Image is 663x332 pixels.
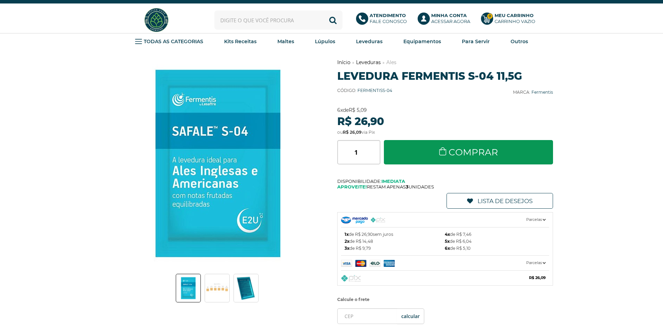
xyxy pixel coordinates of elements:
[337,308,424,324] input: CEP
[337,107,367,113] span: de
[345,245,371,252] span: de R$ 9,79
[343,130,362,135] strong: R$ 26,09
[431,13,470,24] p: Acessar agora
[511,36,528,47] a: Outros
[176,276,200,300] img: Levedura Fermentis S-04 11,5g - Imagem 1
[345,232,349,237] b: 1x
[315,38,335,45] strong: Lúpulos
[113,59,322,268] img: Levedura Fermentis S-04 11,5g
[341,256,550,270] a: Parcelas
[315,36,335,47] a: Lúpulos
[337,88,356,93] b: Código:
[397,308,424,324] button: OK
[143,7,169,33] img: Hopfen Haus BrewShop
[337,107,343,113] strong: 6x
[445,245,471,252] span: de R$ 5,10
[345,231,393,238] span: de R$ 26,90 sem juros
[356,36,382,47] a: Leveduras
[370,13,406,18] b: Atendimento
[445,239,450,244] b: 5x
[403,38,441,45] strong: Equipamentos
[529,274,546,281] b: R$ 26,09
[135,36,203,47] a: TODAS AS CATEGORIAS
[144,38,203,45] strong: TODAS AS CATEGORIAS
[356,38,382,45] strong: Leveduras
[277,38,294,45] strong: Maltes
[277,36,294,47] a: Maltes
[403,36,441,47] a: Equipamentos
[356,13,411,28] a: AtendimentoFale conosco
[349,107,367,113] strong: R$ 5,09
[445,232,450,237] b: 4x
[431,13,467,18] b: Minha Conta
[513,90,530,95] b: Marca:
[462,38,490,45] strong: Para Servir
[214,10,342,30] input: Digite o que você procura
[337,184,367,190] b: Aproveite!
[337,59,350,65] a: Início
[345,239,349,244] b: 2x
[337,115,384,128] strong: R$ 26,90
[370,13,407,24] p: Fale conosco
[323,10,342,30] button: Buscar
[341,217,368,224] img: Mercado Pago Checkout PRO
[445,231,471,238] span: de R$ 7,46
[176,274,201,302] a: Levedura Fermentis S-04 11,5g - Imagem 1
[205,283,229,293] img: Levedura Fermentis S-04 11,5g - Imagem 2
[234,275,258,301] img: Levedura Fermentis S-04 11,5g - Imagem 3
[495,18,535,24] div: Carrinho Vazio
[356,59,381,65] a: Leveduras
[445,238,472,245] span: de R$ 6,04
[445,246,450,251] b: 6x
[418,13,474,28] a: Minha ContaAcessar agora
[511,38,528,45] strong: Outros
[406,184,409,190] b: 3
[337,178,553,184] span: Disponibilidade:
[337,294,553,305] label: Calcule o frete
[345,246,349,251] b: 3x
[224,36,256,47] a: Kits Receitas
[341,213,550,227] a: Parcelas
[345,238,373,245] span: de R$ 14,48
[495,13,534,18] b: Meu Carrinho
[341,275,361,282] img: Pix
[341,260,409,267] img: Mercado Pago
[462,36,490,47] a: Para Servir
[531,90,553,95] a: Fermentis
[205,274,230,302] a: Levedura Fermentis S-04 11,5g - Imagem 2
[487,13,493,19] strong: 0
[381,178,405,184] b: Imediata
[371,217,386,223] img: PIX
[224,38,256,45] strong: Kits Receitas
[337,184,553,190] span: Restam apenas unidades
[526,216,546,223] span: Parcelas
[234,274,259,302] a: Levedura Fermentis S-04 11,5g - Imagem 3
[386,59,396,65] a: Ales
[384,140,553,164] a: Comprar
[357,88,392,93] span: FERMENTISS-04
[526,259,546,267] span: Parcelas
[447,193,553,209] a: Lista de Desejos
[337,130,375,135] span: ou via Pix
[337,70,553,83] h1: Levedura Fermentis S-04 11,5g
